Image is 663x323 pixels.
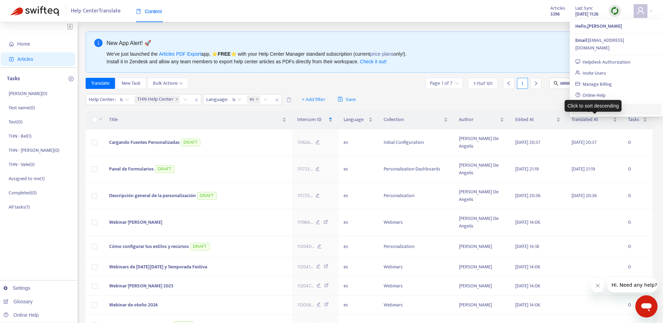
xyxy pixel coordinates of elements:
td: Webinars [378,209,453,236]
span: Articles [550,4,565,12]
span: Content [136,9,162,14]
b: FREE [218,51,230,57]
span: DRAFT [155,165,174,173]
span: Translate [91,80,109,87]
td: Webinars [378,258,453,277]
span: Articles [17,56,33,62]
a: price plans [370,51,394,57]
span: Intercom ID [297,116,327,123]
span: close [175,98,179,102]
p: Test name ( 0 ) [9,104,35,111]
td: es [338,258,378,277]
span: is [232,94,242,105]
span: DRAFT [190,243,210,250]
td: Initial Configuration [378,129,453,156]
span: Edited At [515,116,555,123]
strong: 3296 [550,10,560,18]
th: Language [338,110,378,129]
span: right [534,81,538,86]
span: Author [459,116,499,123]
span: Webinars de [DATE][DATE] y Temporada Festiva [109,263,207,271]
span: Help Center Translate [71,4,121,18]
span: Bulk Actions [153,80,183,87]
span: es [250,95,254,104]
iframe: Message from company [607,277,657,293]
button: Bulk Actionsdown [147,78,188,89]
span: [DATE] 14:18 [515,242,539,250]
span: New Task [122,80,141,87]
span: 112040 ... [297,243,315,250]
span: 112058 ... [297,301,314,309]
td: 0 [623,277,653,296]
td: es [338,209,378,236]
div: [EMAIL_ADDRESS][DOMAIN_NAME] [575,37,657,52]
span: [DATE] 20:37 [571,138,597,146]
button: New Task [116,78,146,89]
td: 0 [623,183,653,209]
th: Edited At [510,110,566,129]
span: Webinar [PERSON_NAME] [109,218,162,226]
td: Personalization Dashboards [378,156,453,183]
td: 0 [623,236,653,258]
th: Collection [378,110,453,129]
img: Swifteq [10,6,59,16]
span: Descripción general de la personalización [109,192,196,200]
span: Help Center : [86,94,117,105]
span: 111725 ... [297,192,313,200]
td: 0 [623,209,653,236]
span: [DATE] 20:36 [571,192,597,200]
td: [PERSON_NAME] [453,236,510,258]
p: [PERSON_NAME] ( 0 ) [9,90,47,97]
a: Helpdesk Authorization [575,58,631,66]
th: Title [104,110,292,129]
span: 112041 ... [297,263,314,271]
td: es [338,296,378,315]
p: THN - Vale ( 0 ) [9,161,35,168]
span: DRAFT [181,139,200,146]
strong: Email: [575,36,588,44]
td: es [338,277,378,296]
a: Settings [3,285,30,291]
span: Translated At [571,116,611,123]
span: plus-circle [69,76,74,81]
td: 0 [623,296,653,315]
td: es [338,129,378,156]
div: Click to sort descending [565,100,622,112]
button: saveSave [333,94,361,105]
span: [DATE] 21:19 [571,165,595,173]
span: Last Sync [575,4,593,12]
span: user [636,7,645,15]
a: Logout [575,105,598,113]
td: Webinars [378,296,453,315]
strong: [DATE] 11:26 [575,10,598,18]
p: Assigned to me ( 1 ) [9,175,45,182]
span: [DATE] 20:36 [515,192,540,200]
span: home [9,41,14,46]
td: [PERSON_NAME] [453,258,510,277]
span: delete [286,97,291,102]
td: [PERSON_NAME] De Angelis [453,129,510,156]
th: Author [453,110,510,129]
span: Collection [384,116,442,123]
span: es [247,95,260,104]
img: sync.dc5367851b00ba804db3.png [611,7,619,15]
span: Cómo configurar tus estilos y recursos [109,242,189,250]
span: save [338,96,343,102]
button: Translate [86,78,115,89]
td: 0 [623,156,653,183]
span: Tasks [628,116,642,123]
span: [DATE] 20:37 [515,138,540,146]
a: Invite Users [575,69,606,77]
span: down [99,117,103,121]
a: Articles PDF Export [159,51,201,57]
span: close [256,98,259,102]
td: [PERSON_NAME] [453,296,510,315]
span: account-book [9,57,14,62]
span: close [272,96,281,104]
span: THN Help Center [137,95,174,104]
span: 111723 ... [297,165,313,173]
span: search [554,81,558,86]
td: es [338,236,378,258]
span: Save [338,95,356,104]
